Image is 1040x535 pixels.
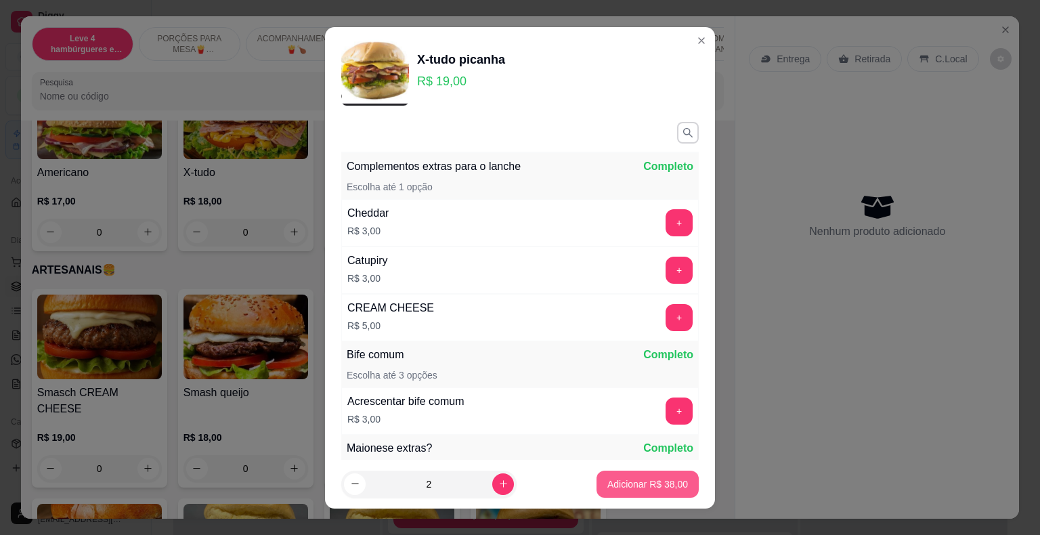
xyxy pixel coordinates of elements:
button: Adicionar R$ 38,00 [597,471,699,498]
div: Cheddar [347,205,389,221]
button: increase-product-quantity [492,473,514,495]
div: X-tudo picanha [417,50,505,69]
button: Close [691,30,712,51]
p: Completo [643,158,693,175]
button: add [666,398,693,425]
div: Acrescentar bife comum [347,393,464,410]
p: Bife comum [347,347,404,363]
p: R$ 5,00 [347,319,434,333]
p: Complementos extras para o lanche [347,158,521,175]
button: decrease-product-quantity [344,473,366,495]
p: R$ 3,00 [347,272,388,285]
p: Adicionar R$ 38,00 [607,477,688,491]
p: Completo [643,440,693,456]
p: R$ 3,00 [347,412,464,426]
p: Escolha até 1 opção [347,180,433,194]
button: add [666,209,693,236]
p: Escolha até 3 opções [347,368,437,382]
button: add [666,304,693,331]
p: Completo [643,347,693,363]
img: product-image [341,38,409,106]
div: Catupiry [347,253,388,269]
div: CREAM CHEESE [347,300,434,316]
p: R$ 19,00 [417,72,505,91]
p: Maionese extras? [347,440,432,456]
p: R$ 3,00 [347,224,389,238]
button: add [666,257,693,284]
